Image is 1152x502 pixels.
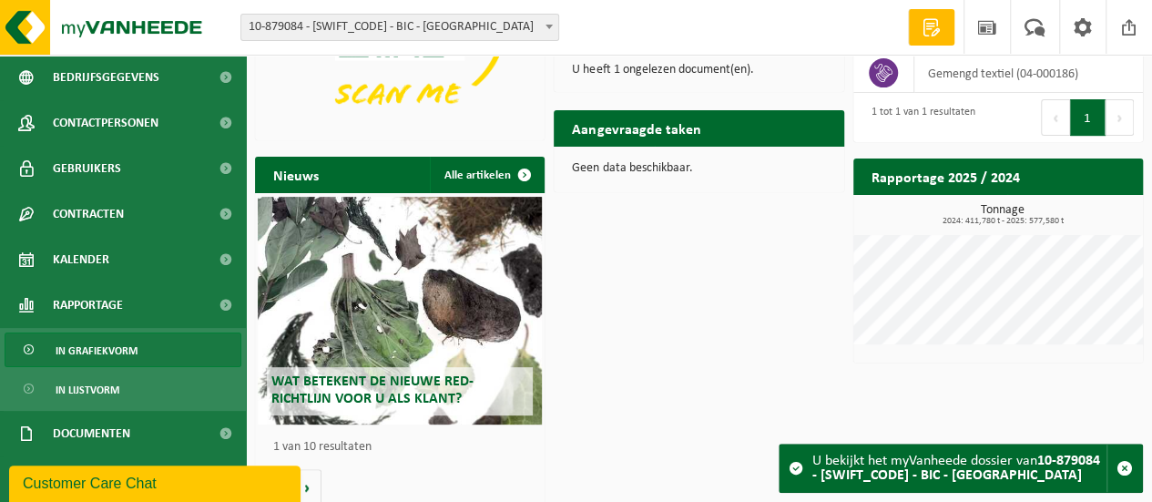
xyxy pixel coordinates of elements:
h3: Tonnage [862,204,1143,226]
td: gemengd textiel (04-000186) [914,54,1143,93]
a: In lijstvorm [5,372,241,406]
span: In lijstvorm [56,373,119,407]
a: In grafiekvorm [5,333,241,367]
span: In grafiekvorm [56,333,138,368]
h2: Nieuws [255,157,337,192]
a: Wat betekent de nieuwe RED-richtlijn voor u als klant? [258,197,542,425]
p: Geen data beschikbaar. [572,162,825,175]
p: 1 van 10 resultaten [273,441,535,454]
span: Product Shop [53,456,136,502]
a: Bekijk rapportage [1007,194,1141,231]
span: Wat betekent de nieuwe RED-richtlijn voor u als klant? [271,374,474,406]
iframe: chat widget [9,462,304,502]
div: 1 tot 1 van 1 resultaten [862,97,975,138]
span: Kalender [53,237,109,282]
span: Documenten [53,411,130,456]
a: Alle artikelen [430,157,543,193]
span: 2024: 411,780 t - 2025: 577,580 t [862,217,1143,226]
span: Gebruikers [53,146,121,191]
span: Contactpersonen [53,100,158,146]
span: Rapportage [53,282,123,328]
span: Bedrijfsgegevens [53,55,159,100]
strong: 10-879084 - [SWIFT_CODE] - BIC - [GEOGRAPHIC_DATA] [812,454,1100,483]
span: 10-879084 - TRIMATEX - BIC - ST CHAMOND [241,15,558,40]
p: U heeft 1 ongelezen document(en). [572,64,825,77]
div: U bekijkt het myVanheede dossier van [812,445,1106,492]
h2: Aangevraagde taken [554,110,719,146]
button: Next [1106,99,1134,136]
h2: Rapportage 2025 / 2024 [853,159,1038,194]
span: Contracten [53,191,124,237]
button: 1 [1070,99,1106,136]
button: Previous [1041,99,1070,136]
span: 10-879084 - TRIMATEX - BIC - ST CHAMOND [240,14,559,41]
